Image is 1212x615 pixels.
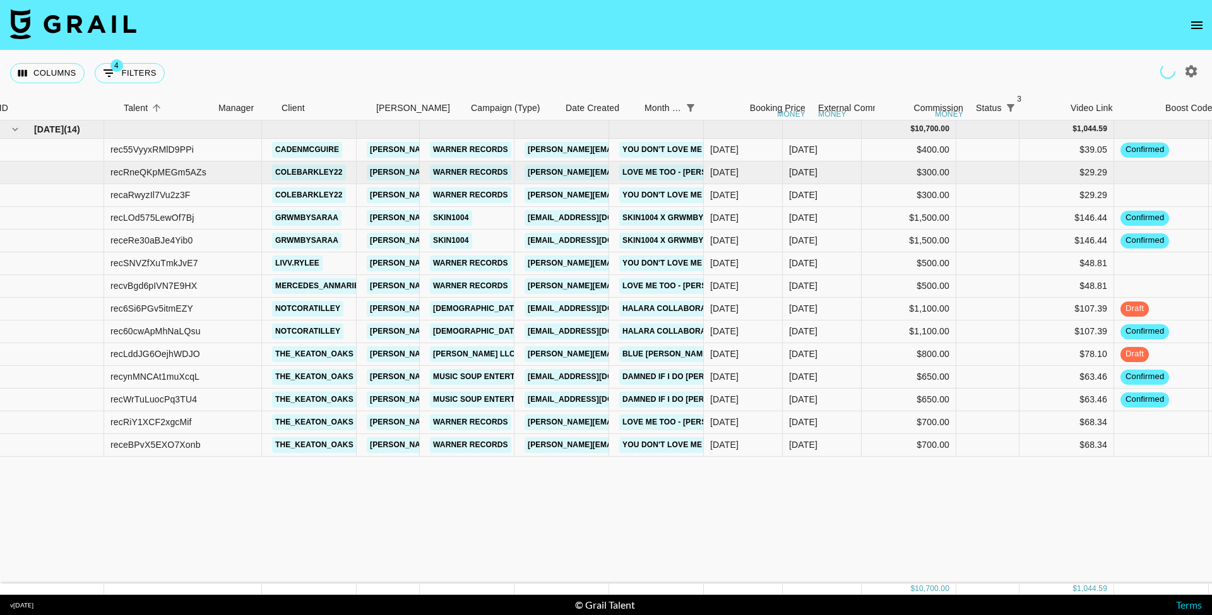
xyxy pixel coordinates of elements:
[272,210,342,226] a: grwmbysaraa
[862,252,956,275] div: $500.00
[367,233,573,249] a: [PERSON_NAME][EMAIL_ADDRESS][DOMAIN_NAME]
[6,120,24,138] button: hide children
[619,414,828,430] a: Love Me Too - [PERSON_NAME] Fremont & CCREV
[272,346,357,362] a: the_keaton_oaks
[862,343,956,366] div: $800.00
[710,325,739,337] div: 7/31/2025
[789,143,817,156] div: Aug '25
[367,414,573,430] a: [PERSON_NAME][EMAIL_ADDRESS][DOMAIN_NAME]
[1160,64,1175,79] span: Refreshing users, clients, campaigns...
[976,96,1002,120] div: Status
[367,165,573,180] a: [PERSON_NAME][EMAIL_ADDRESS][DOMAIN_NAME]
[1002,99,1019,117] div: 3 active filters
[430,233,472,249] a: SKIN1004
[525,392,666,407] a: [EMAIL_ADDRESS][DOMAIN_NAME]
[1019,161,1114,184] div: $29.29
[619,142,855,158] a: You Don't Love Me Anymore - [PERSON_NAME] & CCREV
[525,142,795,158] a: [PERSON_NAME][EMAIL_ADDRESS][PERSON_NAME][DOMAIN_NAME]
[1019,275,1114,298] div: $48.81
[645,96,682,120] div: Month Due
[862,434,956,457] div: $700.00
[789,325,817,337] div: Aug '25
[710,279,739,292] div: 8/7/2025
[430,301,525,317] a: [DEMOGRAPHIC_DATA]
[1120,235,1169,247] span: confirmed
[619,301,727,317] a: Halara collaboration
[682,99,699,117] div: 1 active filter
[619,437,855,453] a: You Don't Love Me Anymore - [PERSON_NAME] & CCREV
[367,187,573,203] a: [PERSON_NAME][EMAIL_ADDRESS][DOMAIN_NAME]
[525,437,795,453] a: [PERSON_NAME][EMAIL_ADDRESS][PERSON_NAME][DOMAIN_NAME]
[638,96,717,120] div: Month Due
[525,346,730,362] a: [PERSON_NAME][EMAIL_ADDRESS][DOMAIN_NAME]
[272,255,323,271] a: livv.rylee
[789,234,817,247] div: Aug '25
[789,279,817,292] div: Aug '25
[430,437,511,453] a: Warner Records
[862,298,956,320] div: $1,100.00
[110,302,193,315] div: rec6Si6PGv5itmEZY
[1019,411,1114,434] div: $68.34
[272,414,357,430] a: the_keaton_oaks
[272,392,357,407] a: the_keaton_oaks
[110,348,200,360] div: recLddJG6OejhWDJO
[430,142,511,158] a: Warner Records
[1019,230,1114,252] div: $146.44
[915,124,949,134] div: 10,700.00
[471,96,540,120] div: Campaign (Type)
[862,275,956,298] div: $500.00
[862,207,956,230] div: $1,500.00
[910,124,915,134] div: $
[710,393,739,406] div: 7/31/2025
[110,438,201,451] div: receBPvX5EXO7Xonb
[430,210,472,226] a: SKIN1004
[367,392,573,407] a: [PERSON_NAME][EMAIL_ADDRESS][DOMAIN_NAME]
[1120,144,1169,156] span: confirmed
[710,302,739,315] div: 7/31/2025
[275,96,370,120] div: Client
[619,392,754,407] a: Damned If I Do [PERSON_NAME]
[218,96,254,120] div: Manager
[619,346,713,362] a: Blue [PERSON_NAME]
[10,63,85,83] button: Select columns
[367,301,573,317] a: [PERSON_NAME][EMAIL_ADDRESS][DOMAIN_NAME]
[525,301,666,317] a: [EMAIL_ADDRESS][DOMAIN_NAME]
[110,189,191,201] div: recaRwyzIl7Vu2z3F
[525,187,795,203] a: [PERSON_NAME][EMAIL_ADDRESS][PERSON_NAME][DOMAIN_NAME]
[789,393,817,406] div: Aug '25
[1064,96,1159,120] div: Video Link
[1019,207,1114,230] div: $146.44
[1072,124,1077,134] div: $
[465,96,559,120] div: Campaign (Type)
[110,393,197,406] div: recWrTuLuocPq3TU4
[1019,343,1114,366] div: $78.10
[789,166,817,179] div: Aug '25
[110,416,192,428] div: recRiY1XCF2xgcMif
[789,438,817,451] div: Aug '25
[64,123,80,136] span: ( 14 )
[272,301,343,317] a: notcoratilley
[710,234,739,247] div: 7/10/2025
[862,161,956,184] div: $300.00
[367,437,573,453] a: [PERSON_NAME][EMAIL_ADDRESS][DOMAIN_NAME]
[148,99,165,117] button: Sort
[710,166,739,179] div: 8/7/2025
[1013,93,1026,105] span: 3
[566,96,619,120] div: Date Created
[110,370,199,383] div: recynMNCAt1muXcqL
[619,255,855,271] a: You Don't Love Me Anymore - [PERSON_NAME] & CCREV
[862,230,956,252] div: $1,500.00
[1019,320,1114,343] div: $107.39
[1072,583,1077,594] div: $
[525,233,666,249] a: [EMAIL_ADDRESS][DOMAIN_NAME]
[1120,348,1149,360] span: draft
[95,63,165,83] button: Show filters
[1019,139,1114,161] div: $39.05
[913,96,963,120] div: Commission
[110,166,206,179] div: recRneQKpMEGm5AZs
[117,96,212,120] div: Talent
[777,110,805,118] div: money
[110,325,201,337] div: rec60cwApMhNaLQsu
[34,123,64,136] span: [DATE]
[559,96,638,120] div: Date Created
